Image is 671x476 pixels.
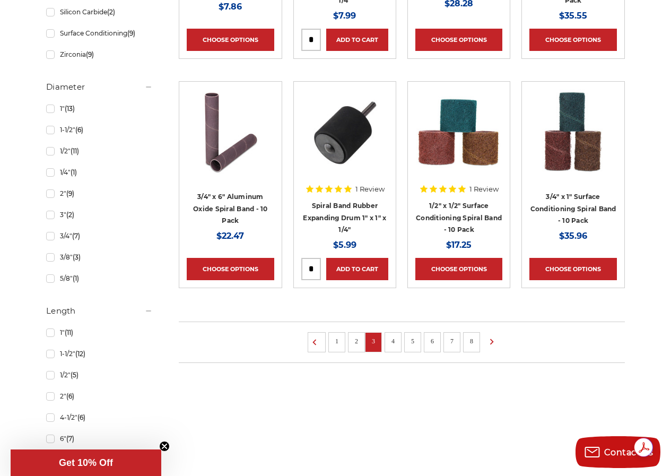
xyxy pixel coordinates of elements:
[46,120,153,139] a: 1-1/2"
[302,89,387,174] img: BHA's 1 inch x 1 inch rubber drum bottom profile, for reliable spiral band attachment.
[71,147,79,155] span: (11)
[46,387,153,405] a: 2"
[65,328,73,336] span: (11)
[351,335,362,347] a: 2
[469,186,499,193] span: 1 Review
[187,29,274,51] a: Choose Options
[407,335,418,347] a: 5
[415,89,502,176] a: 1/2" x 1/2" Scotch Brite Spiral Band
[604,447,653,457] span: Contact us
[73,253,81,261] span: (3)
[75,350,85,358] span: (12)
[559,231,587,241] span: $35.96
[66,189,74,197] span: (9)
[529,29,616,51] a: Choose Options
[59,457,113,468] span: Get 10% Off
[301,89,388,176] a: BHA's 1 inch x 1 inch rubber drum bottom profile, for reliable spiral band attachment.
[159,441,170,452] button: Close teaser
[193,193,268,224] a: 3/4" x 6" Aluminum Oxide Spiral Band - 10 Pack
[107,8,115,16] span: (2)
[46,408,153,427] a: 4-1/2"
[530,193,616,224] a: 3/4" x 1" Surface Conditioning Spiral Band - 10 Pack
[46,99,153,118] a: 1"
[355,186,385,193] span: 1 Review
[46,323,153,342] a: 1"
[559,11,587,21] span: $35.55
[46,81,153,93] h5: Diameter
[415,258,502,280] a: Choose Options
[326,258,388,280] a: Add to Cart
[332,335,342,347] a: 1
[466,335,477,347] a: 8
[46,205,153,224] a: 3"
[187,89,274,176] a: 3/4" x 6" Spiral Bands Aluminum Oxide
[46,366,153,384] a: 1/2"
[66,435,74,443] span: (7)
[388,335,398,347] a: 4
[188,89,273,174] img: 3/4" x 6" Spiral Bands Aluminum Oxide
[75,126,83,134] span: (6)
[368,335,379,347] a: 3
[77,413,85,421] span: (6)
[66,392,74,400] span: (6)
[529,89,616,176] a: 3/4" x 1" Scotch Brite Spiral Band
[531,89,616,174] img: 3/4" x 1" Scotch Brite Spiral Band
[416,202,502,233] a: 1/2" x 1/2" Surface Conditioning Spiral Band - 10 Pack
[71,371,79,379] span: (5)
[216,231,244,241] span: $22.47
[66,211,74,219] span: (2)
[529,258,616,280] a: Choose Options
[333,240,356,250] span: $5.99
[576,436,660,468] button: Contact us
[86,50,94,58] span: (9)
[73,274,79,282] span: (1)
[46,227,153,245] a: 3/4"
[303,202,386,233] a: Spiral Band Rubber Expanding Drum 1" x 1" x 1/4"
[46,3,153,21] a: Silicon Carbide
[219,2,242,12] span: $7.86
[46,24,153,42] a: Surface Conditioning
[446,240,472,250] span: $17.25
[447,335,457,347] a: 7
[46,184,153,203] a: 2"
[46,248,153,266] a: 3/8"
[11,449,161,476] div: Get 10% OffClose teaser
[46,269,153,288] a: 5/8"
[46,429,153,448] a: 6"
[127,29,135,37] span: (9)
[427,335,438,347] a: 6
[333,11,356,21] span: $7.99
[65,105,75,112] span: (13)
[46,45,153,64] a: Zirconia
[46,142,153,160] a: 1/2"
[46,305,153,317] h5: Length
[46,344,153,363] a: 1-1/2"
[415,29,502,51] a: Choose Options
[187,258,274,280] a: Choose Options
[46,163,153,181] a: 1/4"
[72,232,80,240] span: (7)
[71,168,77,176] span: (1)
[416,89,501,174] img: 1/2" x 1/2" Scotch Brite Spiral Band
[326,29,388,51] a: Add to Cart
